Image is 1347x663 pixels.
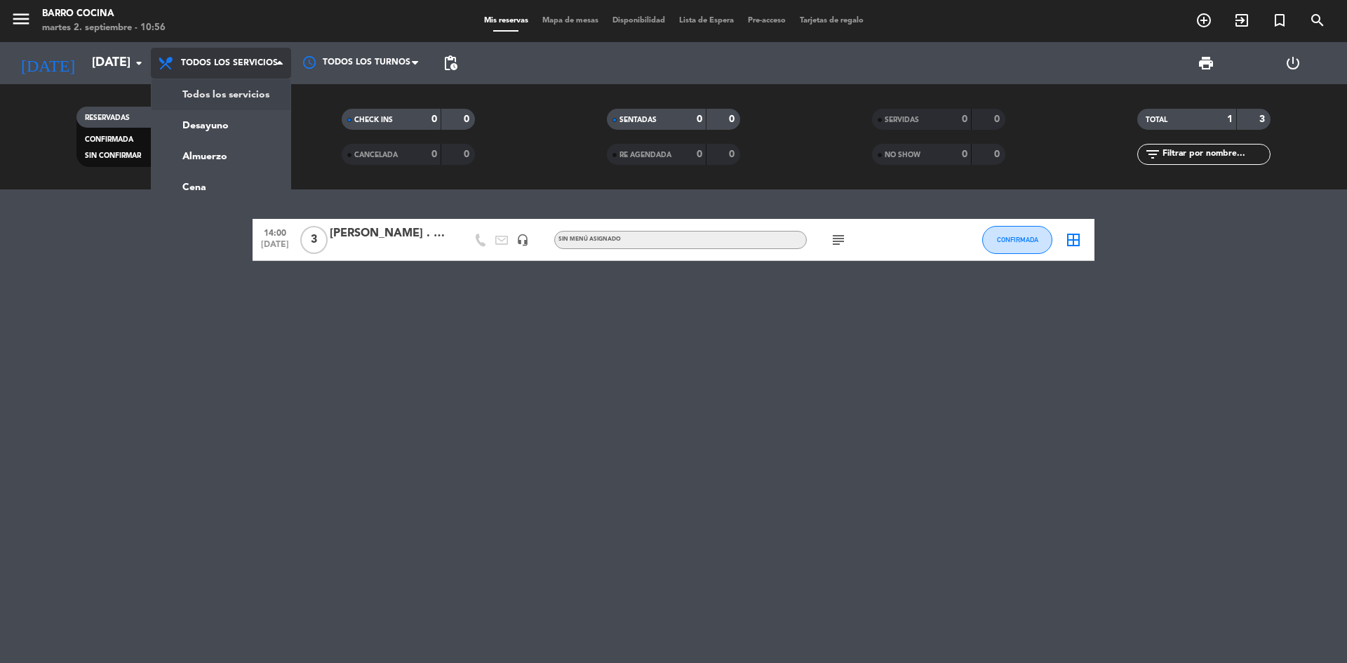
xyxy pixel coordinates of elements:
span: SERVIDAS [885,116,919,123]
span: print [1198,55,1214,72]
i: arrow_drop_down [130,55,147,72]
strong: 0 [431,114,437,124]
button: CONFIRMADA [982,226,1052,254]
strong: 0 [729,114,737,124]
strong: 0 [994,114,1003,124]
a: Desayuno [152,110,290,141]
i: search [1309,12,1326,29]
a: Almuerzo [152,141,290,172]
span: RE AGENDADA [619,152,671,159]
a: Cena [152,172,290,203]
span: Sin menú asignado [558,236,621,242]
span: Mapa de mesas [535,17,605,25]
strong: 0 [962,149,967,159]
i: filter_list [1144,146,1161,163]
strong: 0 [994,149,1003,159]
button: menu [11,8,32,34]
i: headset_mic [516,234,529,246]
strong: 0 [729,149,737,159]
div: Barro Cocina [42,7,166,21]
span: CHECK INS [354,116,393,123]
a: Todos los servicios [152,79,290,110]
span: CONFIRMADA [997,236,1038,243]
strong: 0 [697,149,702,159]
span: SIN CONFIRMAR [85,152,141,159]
strong: 0 [962,114,967,124]
span: Lista de Espera [672,17,741,25]
strong: 0 [464,114,472,124]
span: pending_actions [442,55,459,72]
i: power_settings_new [1285,55,1301,72]
span: CANCELADA [354,152,398,159]
div: LOG OUT [1249,42,1336,84]
span: TOTAL [1146,116,1167,123]
span: Mis reservas [477,17,535,25]
span: 14:00 [257,224,293,240]
i: subject [830,232,847,248]
span: [DATE] [257,240,293,256]
div: [PERSON_NAME] . PERIODISTA [330,225,449,243]
i: turned_in_not [1271,12,1288,29]
span: Disponibilidad [605,17,672,25]
strong: 1 [1227,114,1233,124]
span: Tarjetas de regalo [793,17,871,25]
span: Todos los servicios [181,58,278,68]
span: NO SHOW [885,152,920,159]
span: SENTADAS [619,116,657,123]
i: [DATE] [11,48,85,79]
input: Filtrar por nombre... [1161,147,1270,162]
strong: 0 [464,149,472,159]
i: menu [11,8,32,29]
strong: 0 [697,114,702,124]
i: border_all [1065,232,1082,248]
div: martes 2. septiembre - 10:56 [42,21,166,35]
strong: 0 [431,149,437,159]
i: add_circle_outline [1195,12,1212,29]
span: Pre-acceso [741,17,793,25]
span: 3 [300,226,328,254]
strong: 3 [1259,114,1268,124]
span: RESERVADAS [85,114,130,121]
span: CONFIRMADA [85,136,133,143]
i: exit_to_app [1233,12,1250,29]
